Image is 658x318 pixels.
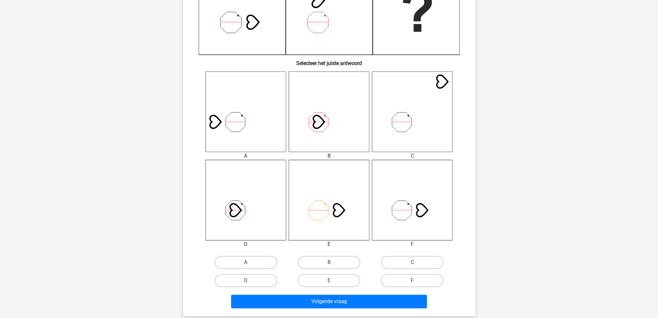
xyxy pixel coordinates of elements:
[381,256,443,269] label: C
[367,240,457,248] div: F
[284,240,374,248] div: E
[367,152,457,160] div: C
[215,274,277,287] label: D
[284,152,374,160] div: B
[231,295,427,308] button: Volgende vraag
[194,55,465,66] h6: Selecteer het juiste antwoord
[381,274,443,287] label: F
[201,240,291,248] div: D
[298,274,360,287] label: E
[201,152,291,160] div: A
[298,256,360,269] label: B
[215,256,277,269] label: A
